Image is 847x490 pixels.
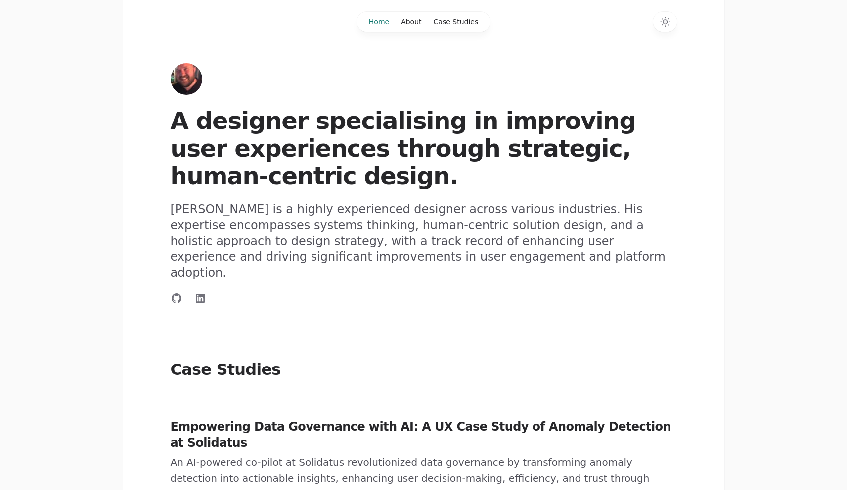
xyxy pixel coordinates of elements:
[171,420,671,449] a: Empowering Data Governance with AI: A UX Case Study of Anomaly Detection at Solidatus
[194,292,206,304] a: Connect with me on LinkedIn
[171,202,677,281] p: [PERSON_NAME] is a highly experienced designer across various industries. His expertise encompass...
[171,360,677,379] h2: Case Studies
[171,292,182,304] a: Connect with me on GitHub
[363,12,395,32] a: Home
[171,107,677,190] h1: A designer specialising in improving user experiences through strategic, human-centric design.
[653,12,677,32] button: Switch to dark theme
[428,12,485,32] a: Case Studies
[171,63,202,95] a: Home
[395,12,427,32] a: About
